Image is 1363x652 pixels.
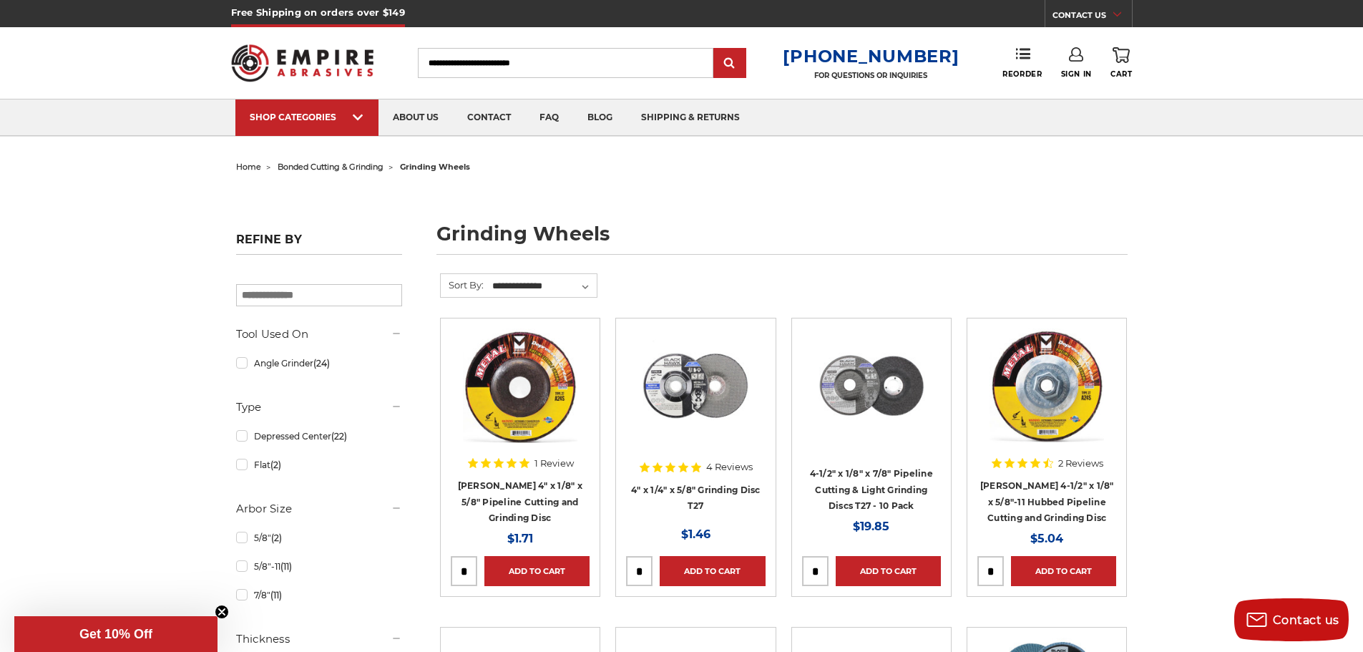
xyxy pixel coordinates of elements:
[660,556,765,586] a: Add to Cart
[236,583,402,608] a: 7/8"
[236,525,402,550] a: 5/8"
[525,99,573,136] a: faq
[441,274,484,296] label: Sort By:
[400,162,470,172] span: grinding wheels
[79,627,152,641] span: Get 10% Off
[236,500,402,517] h5: Arbor Size
[313,358,330,369] span: (24)
[236,631,402,648] h5: Thickness
[1030,532,1063,545] span: $5.04
[638,329,753,443] img: 4 inch BHA grinding wheels
[458,480,582,523] a: [PERSON_NAME] 4" x 1/8" x 5/8" Pipeline Cutting and Grinding Disc
[802,329,941,467] a: View of Black Hawk's 4 1/2 inch T27 pipeline disc, showing both front and back of the grinding wh...
[236,326,402,343] h5: Tool Used On
[215,605,229,619] button: Close teaser
[280,561,292,572] span: (11)
[980,480,1114,523] a: [PERSON_NAME] 4-1/2" x 1/8" x 5/8"-11 Hubbed Pipeline Cutting and Grinding Disc
[1058,459,1103,468] span: 2 Reviews
[853,520,889,533] span: $19.85
[631,485,761,512] a: 4" x 1/4" x 5/8" Grinding Disc T27
[451,329,590,467] a: Mercer 4" x 1/8" x 5/8 Cutting and Light Grinding Wheel
[507,532,533,545] span: $1.71
[1002,69,1042,79] span: Reorder
[626,329,765,467] a: 4 inch BHA grinding wheels
[627,99,754,136] a: shipping & returns
[231,35,374,91] img: Empire Abrasives
[236,554,402,579] a: 5/8"-11
[706,462,753,472] span: 4 Reviews
[236,162,261,172] a: home
[681,527,710,541] span: $1.46
[236,452,402,477] a: Flat
[436,224,1128,255] h1: grinding wheels
[490,276,597,297] select: Sort By:
[1110,69,1132,79] span: Cart
[463,329,577,443] img: Mercer 4" x 1/8" x 5/8 Cutting and Light Grinding Wheel
[278,162,384,172] a: bonded cutting & grinding
[990,329,1104,443] img: Mercer 4-1/2" x 1/8" x 5/8"-11 Hubbed Cutting and Light Grinding Wheel
[1061,69,1092,79] span: Sign In
[331,431,347,442] span: (22)
[236,233,402,255] h5: Refine by
[484,556,590,586] a: Add to Cart
[236,424,402,449] a: Depressed Center
[378,99,453,136] a: about us
[1273,613,1339,627] span: Contact us
[836,556,941,586] a: Add to Cart
[1110,47,1132,79] a: Cart
[783,71,959,80] p: FOR QUESTIONS OR INQUIRIES
[715,49,744,78] input: Submit
[236,399,402,416] h5: Type
[1002,47,1042,78] a: Reorder
[1234,598,1349,641] button: Contact us
[1052,7,1132,27] a: CONTACT US
[1011,556,1116,586] a: Add to Cart
[534,459,574,468] span: 1 Review
[453,99,525,136] a: contact
[14,616,218,652] div: Get 10% OffClose teaser
[236,351,402,376] a: Angle Grinder
[250,112,364,122] div: SHOP CATEGORIES
[573,99,627,136] a: blog
[271,532,282,543] span: (2)
[977,329,1116,467] a: Mercer 4-1/2" x 1/8" x 5/8"-11 Hubbed Cutting and Light Grinding Wheel
[814,329,929,443] img: View of Black Hawk's 4 1/2 inch T27 pipeline disc, showing both front and back of the grinding wh...
[270,459,281,470] span: (2)
[810,468,933,511] a: 4-1/2" x 1/8" x 7/8" Pipeline Cutting & Light Grinding Discs T27 - 10 Pack
[783,46,959,67] a: [PHONE_NUMBER]
[270,590,282,600] span: (11)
